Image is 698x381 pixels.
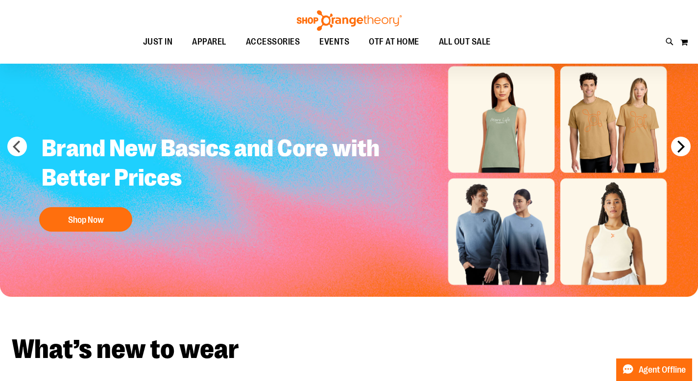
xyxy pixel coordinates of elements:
[12,336,686,363] h2: What’s new to wear
[639,365,686,375] span: Agent Offline
[246,31,300,53] span: ACCESSORIES
[39,207,132,232] button: Shop Now
[439,31,491,53] span: ALL OUT SALE
[7,137,27,156] button: prev
[34,126,389,202] h2: Brand New Basics and Core with Better Prices
[319,31,349,53] span: EVENTS
[34,126,389,237] a: Brand New Basics and Core with Better Prices Shop Now
[295,10,403,31] img: Shop Orangetheory
[616,358,692,381] button: Agent Offline
[369,31,419,53] span: OTF AT HOME
[671,137,691,156] button: next
[143,31,173,53] span: JUST IN
[192,31,226,53] span: APPAREL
